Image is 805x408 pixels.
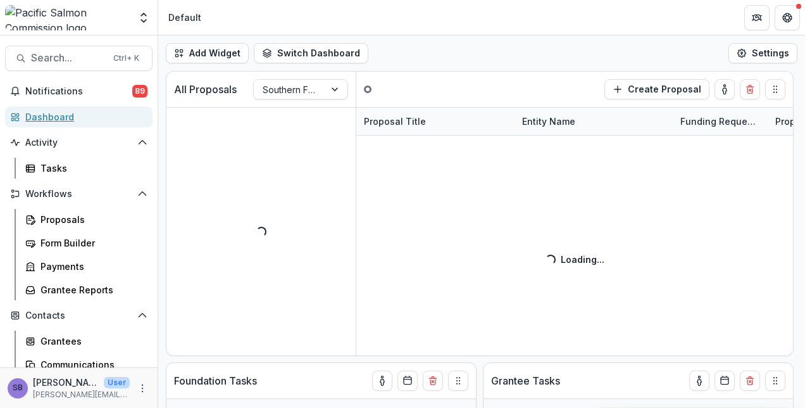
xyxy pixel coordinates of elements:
[25,137,132,148] span: Activity
[174,82,237,97] p: All Proposals
[765,371,785,391] button: Drag
[41,236,142,250] div: Form Builder
[25,189,132,200] span: Workflows
[25,110,142,124] div: Dashboard
[775,5,800,30] button: Get Help
[104,377,130,388] p: User
[20,233,153,253] a: Form Builder
[168,11,201,24] div: Default
[5,5,130,30] img: Pacific Salmon Commission logo
[5,305,153,326] button: Open Contacts
[20,256,153,277] a: Payments
[166,43,249,63] button: Add Widget
[111,51,142,65] div: Ctrl + K
[5,132,153,153] button: Open Activity
[13,384,23,392] div: Sascha Bendt
[41,260,142,273] div: Payments
[397,371,418,391] button: Calendar
[765,79,785,99] button: Drag
[5,46,153,71] button: Search...
[132,85,147,98] span: 89
[41,358,142,371] div: Communications
[5,106,153,127] a: Dashboard
[20,158,153,179] a: Tasks
[604,79,709,99] button: Create Proposal
[163,8,206,27] nav: breadcrumb
[740,79,760,99] button: Delete card
[491,373,560,388] p: Grantee Tasks
[689,371,709,391] button: toggle-assigned-to-me
[715,79,735,99] button: toggle-assigned-to-me
[740,371,760,391] button: Delete card
[135,381,150,396] button: More
[5,184,153,204] button: Open Workflows
[5,81,153,101] button: Notifications89
[33,376,99,389] p: [PERSON_NAME]
[25,310,132,321] span: Contacts
[423,371,443,391] button: Delete card
[715,371,735,391] button: Calendar
[20,209,153,230] a: Proposals
[31,52,106,64] span: Search...
[41,283,142,296] div: Grantee Reports
[174,373,257,388] p: Foundation Tasks
[41,162,142,175] div: Tasks
[33,389,130,400] p: [PERSON_NAME][EMAIL_ADDRESS][DOMAIN_NAME]
[25,86,132,97] span: Notifications
[20,354,153,375] a: Communications
[448,371,468,391] button: Drag
[372,371,392,391] button: toggle-assigned-to-me
[135,5,153,30] button: Open entity switcher
[41,213,142,226] div: Proposals
[20,331,153,352] a: Grantees
[20,279,153,300] a: Grantee Reports
[41,335,142,348] div: Grantees
[254,43,368,63] button: Switch Dashboard
[744,5,770,30] button: Partners
[728,43,797,63] button: Settings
